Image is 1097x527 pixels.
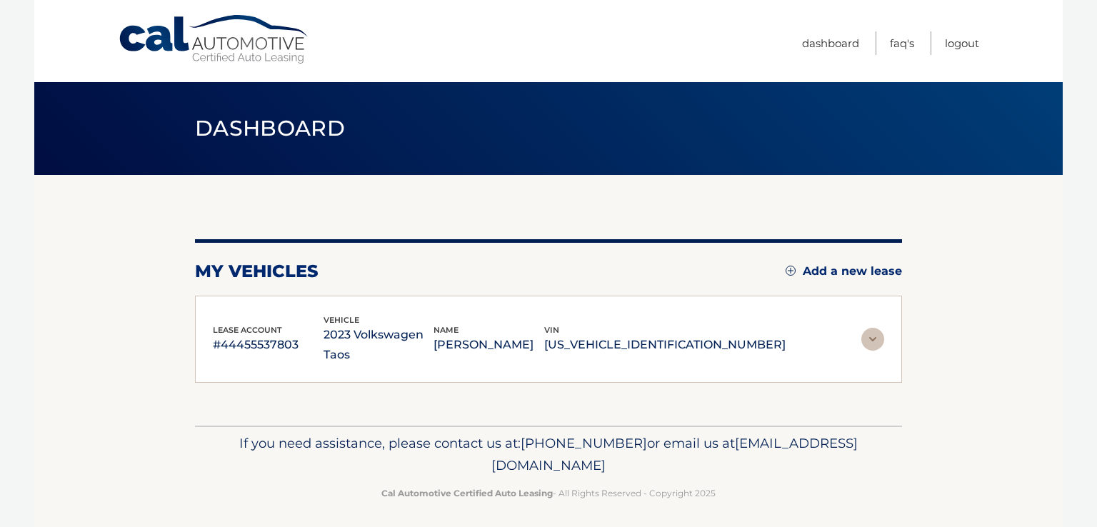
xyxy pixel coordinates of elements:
span: Dashboard [195,115,345,141]
a: Add a new lease [786,264,902,278]
a: FAQ's [890,31,914,55]
a: Dashboard [802,31,859,55]
span: [PHONE_NUMBER] [521,435,647,451]
p: If you need assistance, please contact us at: or email us at [204,432,893,478]
img: add.svg [786,266,796,276]
img: accordion-rest.svg [861,328,884,351]
span: name [434,325,459,335]
p: [US_VEHICLE_IDENTIFICATION_NUMBER] [544,335,786,355]
p: 2023 Volkswagen Taos [324,325,434,365]
a: Logout [945,31,979,55]
p: #44455537803 [213,335,324,355]
span: vehicle [324,315,359,325]
p: - All Rights Reserved - Copyright 2025 [204,486,893,501]
h2: my vehicles [195,261,319,282]
strong: Cal Automotive Certified Auto Leasing [381,488,553,498]
span: vin [544,325,559,335]
a: Cal Automotive [118,14,311,65]
span: lease account [213,325,282,335]
p: [PERSON_NAME] [434,335,544,355]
